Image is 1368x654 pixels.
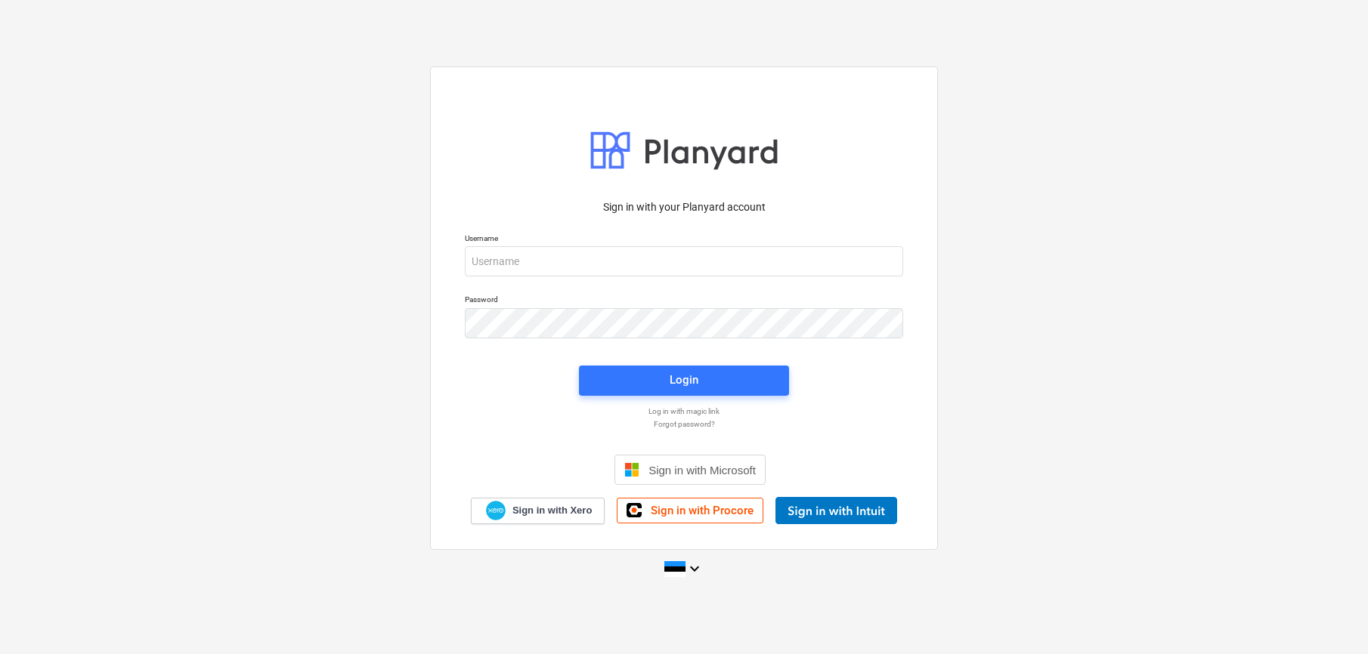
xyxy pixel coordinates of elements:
p: Username [465,233,903,246]
img: Microsoft logo [624,462,639,477]
i: keyboard_arrow_down [686,560,704,578]
span: Sign in with Microsoft [648,464,756,477]
span: Sign in with Procore [651,504,754,517]
p: Password [465,295,903,307]
a: Sign in with Xero [471,498,605,524]
span: Sign in with Xero [512,504,592,517]
a: Forgot password? [457,419,911,429]
a: Log in with magic link [457,406,911,416]
p: Sign in with your Planyard account [465,199,903,215]
input: Username [465,246,903,276]
div: Login [670,370,698,390]
button: Login [579,366,789,396]
a: Sign in with Procore [617,498,763,523]
img: Xero logo [486,501,506,521]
